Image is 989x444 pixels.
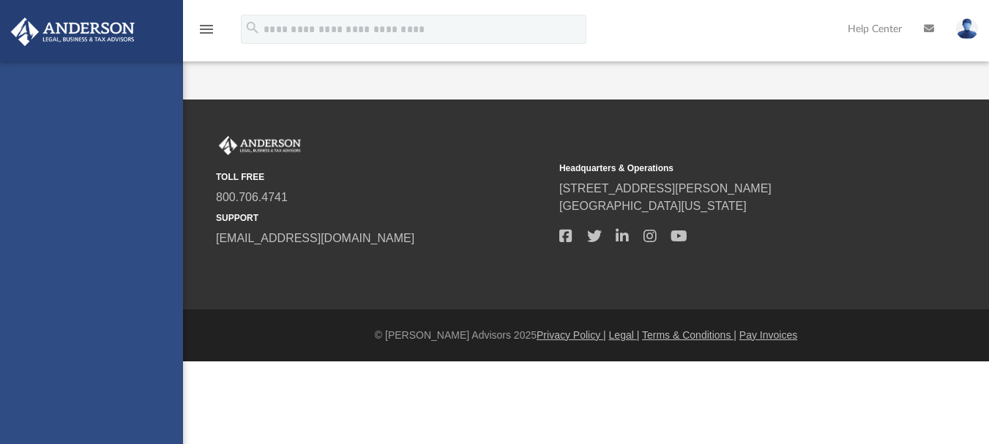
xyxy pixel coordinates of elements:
[216,232,414,244] a: [EMAIL_ADDRESS][DOMAIN_NAME]
[956,18,978,39] img: User Pic
[559,200,747,212] a: [GEOGRAPHIC_DATA][US_STATE]
[216,136,304,155] img: Anderson Advisors Platinum Portal
[739,329,797,341] a: Pay Invoices
[642,329,736,341] a: Terms & Conditions |
[609,329,640,341] a: Legal |
[216,191,288,203] a: 800.706.4741
[216,170,549,184] small: TOLL FREE
[183,328,989,343] div: © [PERSON_NAME] Advisors 2025
[559,182,772,195] a: [STREET_ADDRESS][PERSON_NAME]
[245,20,261,36] i: search
[7,18,139,46] img: Anderson Advisors Platinum Portal
[198,28,215,38] a: menu
[198,20,215,38] i: menu
[559,162,892,175] small: Headquarters & Operations
[216,211,549,225] small: SUPPORT
[537,329,606,341] a: Privacy Policy |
